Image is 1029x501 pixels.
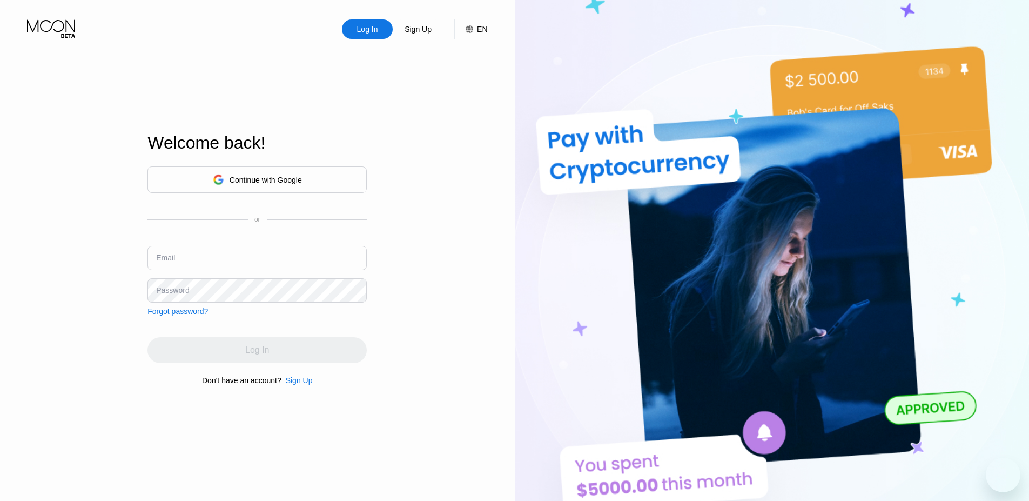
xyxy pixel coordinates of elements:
[356,24,379,35] div: Log In
[342,19,393,39] div: Log In
[281,376,313,385] div: Sign Up
[986,458,1020,492] iframe: Кнопка запуска окна обмена сообщениями
[202,376,281,385] div: Don't have an account?
[454,19,487,39] div: EN
[254,216,260,223] div: or
[147,133,367,153] div: Welcome back!
[156,286,189,295] div: Password
[393,19,443,39] div: Sign Up
[477,25,487,34] div: EN
[147,307,208,316] div: Forgot password?
[147,166,367,193] div: Continue with Google
[156,253,175,262] div: Email
[403,24,433,35] div: Sign Up
[230,176,302,184] div: Continue with Google
[286,376,313,385] div: Sign Up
